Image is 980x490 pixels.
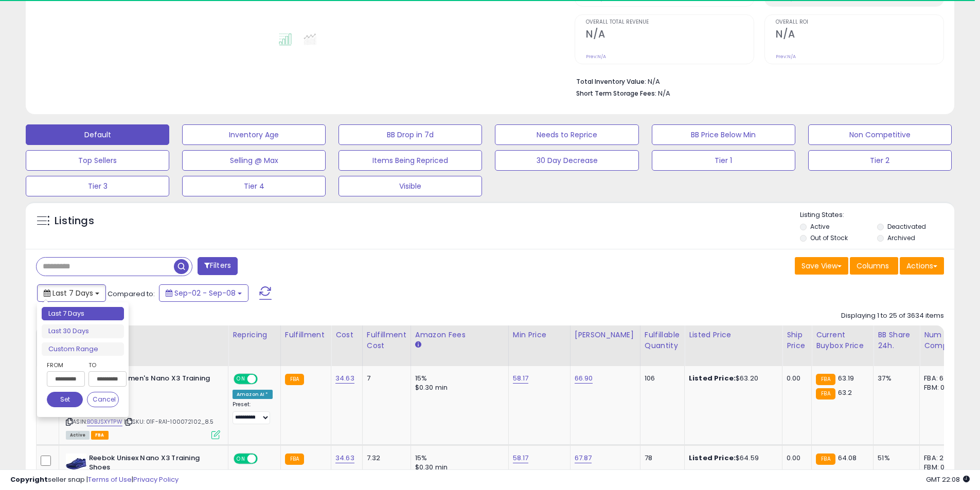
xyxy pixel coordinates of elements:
button: Inventory Age [182,124,326,145]
div: Repricing [233,330,276,340]
div: Cost [335,330,358,340]
b: Listed Price: [689,373,736,383]
div: $0.30 min [415,383,501,392]
li: Last 7 Days [42,307,124,321]
span: 64.08 [838,453,857,463]
a: 34.63 [335,453,354,463]
span: Compared to: [108,289,155,299]
small: FBA [816,374,835,385]
h5: Listings [55,214,94,228]
div: 51% [878,453,912,463]
div: 37% [878,374,912,383]
button: Tier 2 [808,150,952,171]
div: [PERSON_NAME] [575,330,636,340]
button: Tier 3 [26,176,169,196]
div: 15% [415,374,501,383]
div: Preset: [233,401,273,424]
p: Listing States: [800,210,954,220]
button: Set [47,392,83,407]
span: All listings currently available for purchase on Amazon [66,431,90,440]
button: Needs to Reprice [495,124,638,145]
span: ON [235,454,247,463]
div: Ship Price [787,330,807,351]
div: FBA: 2 [924,453,958,463]
div: FBA: 6 [924,374,958,383]
button: Actions [900,257,944,275]
small: FBA [285,374,304,385]
div: Title [63,330,224,340]
label: Archived [887,233,915,242]
li: Last 30 Days [42,324,124,338]
button: Sep-02 - Sep-08 [159,284,248,302]
div: seller snap | | [10,475,179,485]
button: BB Price Below Min [652,124,795,145]
div: 0.00 [787,453,804,463]
button: Visible [338,176,482,196]
div: FBM: 0 [924,383,958,392]
a: B0BJSXYTPW [87,418,122,426]
button: Cancel [87,392,119,407]
div: Fulfillment [285,330,327,340]
div: $64.59 [689,453,774,463]
span: ON [235,375,247,384]
div: Listed Price [689,330,778,340]
label: Active [810,222,829,231]
a: 58.17 [513,373,529,384]
button: Default [26,124,169,145]
a: Privacy Policy [133,475,179,484]
span: 63.19 [838,373,854,383]
b: Listed Price: [689,453,736,463]
button: Tier 1 [652,150,795,171]
small: FBA [285,453,304,465]
img: 41q5d7nDV6L._SL40_.jpg [66,453,86,474]
a: 34.63 [335,373,354,384]
div: Num of Comp. [924,330,961,351]
li: Custom Range [42,342,124,356]
div: 7.32 [367,453,403,463]
span: Last 7 Days [52,288,93,298]
a: 66.90 [575,373,593,384]
div: Min Price [513,330,566,340]
span: Sep-02 - Sep-08 [174,288,236,298]
label: From [47,360,83,370]
button: 30 Day Decrease [495,150,638,171]
div: 106 [645,374,676,383]
b: Reebok Women's Nano X3 Training Shoes [89,374,214,395]
span: FBA [91,431,109,440]
label: To [88,360,119,370]
button: BB Drop in 7d [338,124,482,145]
button: Save View [795,257,848,275]
div: Displaying 1 to 25 of 3634 items [841,311,944,321]
span: 2025-09-16 22:08 GMT [926,475,970,484]
button: Items Being Repriced [338,150,482,171]
div: ASIN: [66,374,220,438]
span: 63.2 [838,388,852,397]
b: Reebok Unisex Nano X3 Training Shoes [89,453,214,475]
div: BB Share 24h. [878,330,915,351]
div: 15% [415,453,501,463]
small: FBA [816,388,835,400]
button: Selling @ Max [182,150,326,171]
div: Amazon AI * [233,390,273,399]
label: Deactivated [887,222,926,231]
div: $63.20 [689,374,774,383]
div: Fulfillment Cost [367,330,406,351]
button: Filters [198,257,238,275]
a: Terms of Use [88,475,132,484]
button: Columns [850,257,898,275]
label: Out of Stock [810,233,848,242]
button: Non Competitive [808,124,952,145]
a: 58.17 [513,453,529,463]
div: 0.00 [787,374,804,383]
button: Last 7 Days [37,284,106,302]
small: Amazon Fees. [415,340,421,350]
div: Fulfillable Quantity [645,330,680,351]
span: Columns [857,261,889,271]
button: Tier 4 [182,176,326,196]
div: 78 [645,453,676,463]
div: Current Buybox Price [816,330,869,351]
span: OFF [256,454,273,463]
div: 7 [367,374,403,383]
span: | SKU: 01F-RA1-100072102_8.5 [124,418,214,426]
button: Top Sellers [26,150,169,171]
